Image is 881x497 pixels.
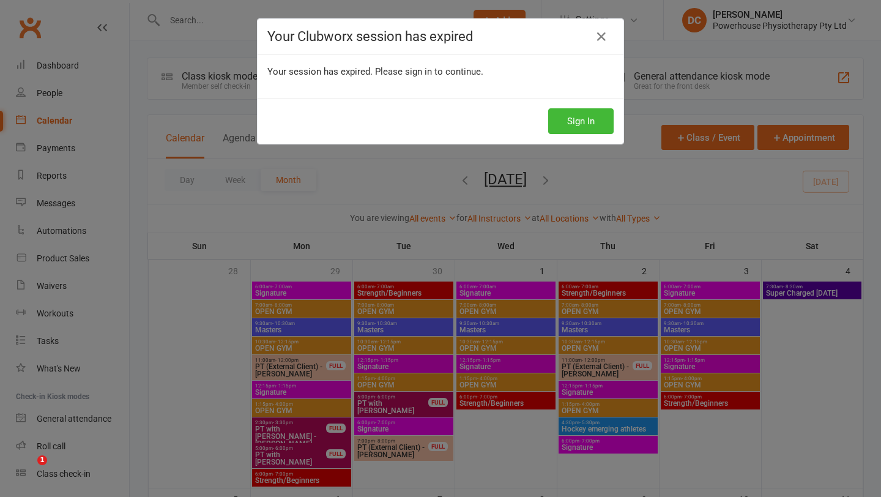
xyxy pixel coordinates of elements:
h4: Your Clubworx session has expired [267,29,614,44]
span: 1 [37,455,47,465]
iframe: Intercom live chat [12,455,42,485]
button: Sign In [548,108,614,134]
a: Close [592,27,611,47]
span: Your session has expired. Please sign in to continue. [267,66,483,77]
